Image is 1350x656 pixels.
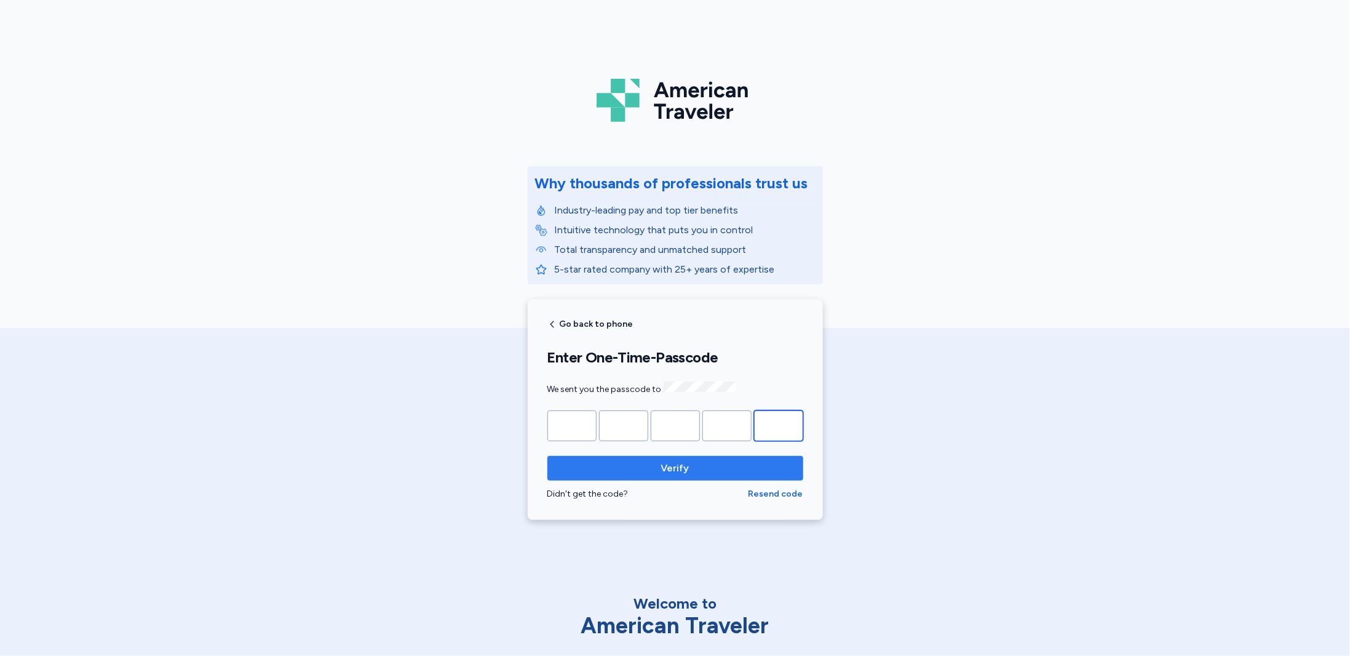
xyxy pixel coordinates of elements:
p: Total transparency and unmatched support [555,242,816,257]
span: Go back to phone [560,320,633,329]
div: Why thousands of professionals trust us [535,174,808,193]
input: Please enter OTP character 3 [651,410,700,441]
div: American Traveler [546,614,804,638]
input: Please enter OTP character 4 [702,410,752,441]
div: Didn't get the code? [547,488,748,500]
span: We sent you the passcode to [547,384,736,394]
button: Verify [547,456,803,481]
input: Please enter OTP character 2 [599,410,648,441]
button: Resend code [748,488,803,500]
div: Welcome to [546,594,804,614]
input: Please enter OTP character 1 [547,410,597,441]
p: Intuitive technology that puts you in control [555,223,816,238]
span: Verify [661,461,689,476]
p: Industry-leading pay and top tier benefits [555,203,816,218]
img: Logo [597,74,754,127]
p: 5-star rated company with 25+ years of expertise [555,262,816,277]
input: Please enter OTP character 5 [754,410,803,441]
h1: Enter One-Time-Passcode [547,348,803,367]
button: Go back to phone [547,319,633,329]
